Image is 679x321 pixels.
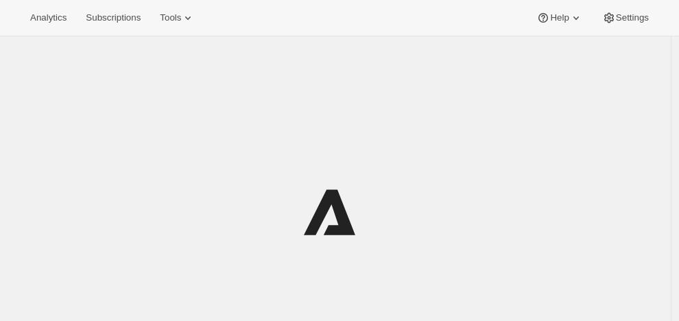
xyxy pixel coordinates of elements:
span: Tools [160,12,181,23]
button: Help [528,8,591,27]
button: Settings [594,8,657,27]
span: Subscriptions [86,12,141,23]
span: Help [550,12,569,23]
span: Analytics [30,12,67,23]
button: Tools [152,8,203,27]
button: Subscriptions [78,8,149,27]
button: Analytics [22,8,75,27]
span: Settings [616,12,649,23]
